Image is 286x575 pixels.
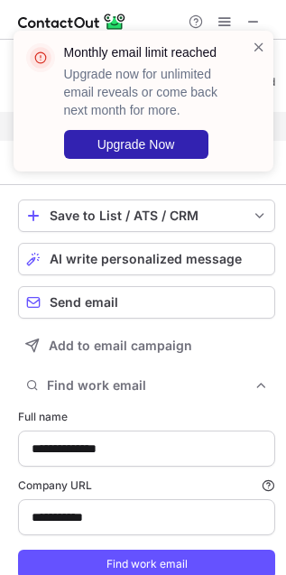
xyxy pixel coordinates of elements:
[50,209,244,223] div: Save to List / ATS / CRM
[50,295,118,310] span: Send email
[18,199,275,232] button: save-profile-one-click
[64,130,208,159] button: Upgrade Now
[64,65,230,119] p: Upgrade now for unlimited email reveals or come back next month for more.
[49,339,192,353] span: Add to email campaign
[18,329,275,362] button: Add to email campaign
[18,243,275,275] button: AI write personalized message
[18,373,275,398] button: Find work email
[18,409,275,425] label: Full name
[47,377,254,394] span: Find work email
[64,43,230,61] header: Monthly email limit reached
[50,252,242,266] span: AI write personalized message
[18,478,275,494] label: Company URL
[26,43,55,72] img: error
[18,286,275,319] button: Send email
[97,137,175,152] span: Upgrade Now
[18,11,126,32] img: ContactOut v5.3.10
